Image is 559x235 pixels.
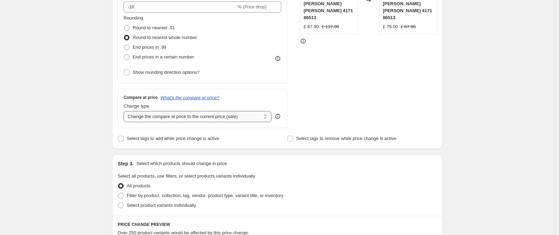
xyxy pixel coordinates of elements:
span: Select tags to remove while price change is active [296,136,396,141]
input: -15 [124,1,236,13]
button: What's the compare at price? [160,95,219,100]
span: End prices in .99 [133,45,166,50]
span: Round to nearest .01 [133,25,175,30]
span: End prices in a certain number [133,54,194,60]
span: Show rounding direction options? [133,70,199,75]
h2: Step 3. [118,160,134,167]
span: £ 137.00 [322,24,339,29]
span: % (Price drop) [237,4,266,9]
div: help [274,113,281,120]
span: Round to nearest whole number [133,35,197,40]
span: Filter by product, collection, tag, vendor, product type, variant title, or inventory [127,193,283,198]
span: Select all products, use filters, or select products variants individually [118,173,255,179]
span: £ 87.90 [304,24,318,29]
span: Rounding [124,15,143,21]
h6: PRICE CHANGE PREVIEW [118,222,437,227]
span: [PERSON_NAME] [PERSON_NAME] 4171 86513 [383,1,432,20]
span: Change type [124,103,149,109]
p: Select which products should change in price [136,160,227,167]
span: Select product variants individually [127,203,196,208]
span: Select tags to add while price change is active [127,136,219,141]
span: £ 79.00 [383,24,398,29]
h3: Compare at price [124,95,158,100]
span: [PERSON_NAME] [PERSON_NAME] 4171 86513 [304,1,353,20]
span: £ 87.90 [401,24,416,29]
span: All products [127,183,150,188]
